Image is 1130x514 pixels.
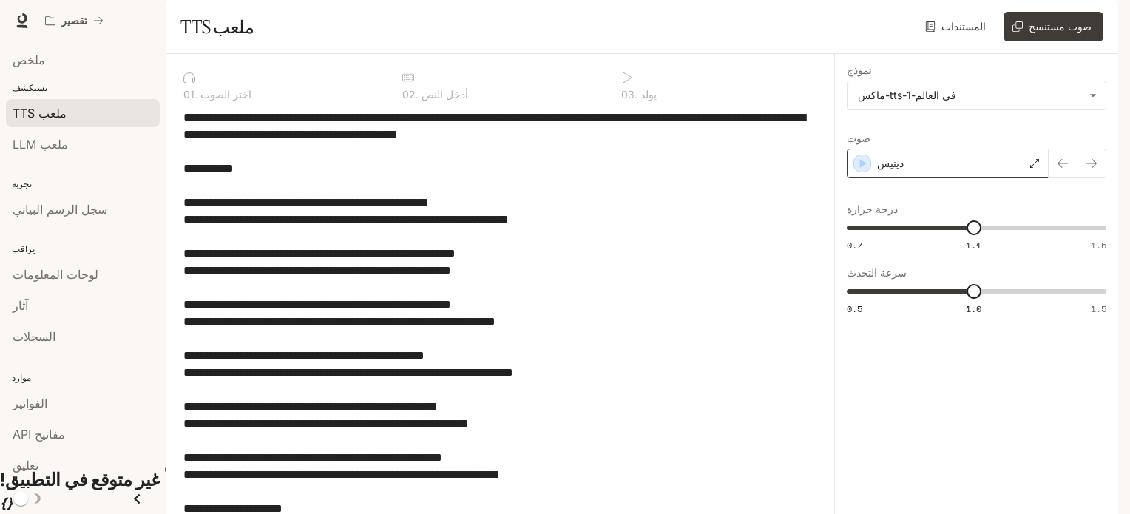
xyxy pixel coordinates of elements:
font: صوت [847,132,870,144]
font: اختر الصوت [200,88,251,101]
font: 0 [402,88,409,101]
a: المستندات [922,12,992,41]
font: في العالم-tts-1-ماكس [858,89,956,101]
font: 1.5 [1091,239,1106,251]
font: تقصير [61,14,87,27]
font: . [635,88,637,101]
font: 0 [183,88,190,101]
font: درجة حرارة [847,203,898,215]
font: نموذج [847,64,872,76]
button: جميع مساحات العمل [38,6,110,35]
div: في العالم-tts-1-ماكس [847,81,1106,109]
font: يولد [640,88,657,101]
button: صوت مستنسخ [1004,12,1103,41]
font: 0 [621,88,628,101]
font: 1.5 [1091,302,1106,315]
font: سرعة التحدث [847,266,907,279]
font: 1 [190,88,194,101]
font: 1.1 [966,239,981,251]
font: 3 [628,88,635,101]
font: 0.7 [847,239,862,251]
font: 2 [409,88,416,101]
font: أدخل النص [422,88,468,101]
font: . [416,88,419,101]
font: صوت مستنسخ [1029,20,1092,33]
font: 1.0 [966,302,981,315]
font: 0.5 [847,302,862,315]
font: دينيس [877,157,904,169]
font: . [194,88,197,101]
font: المستندات [941,20,986,33]
font: ملعب TTS [180,16,254,38]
